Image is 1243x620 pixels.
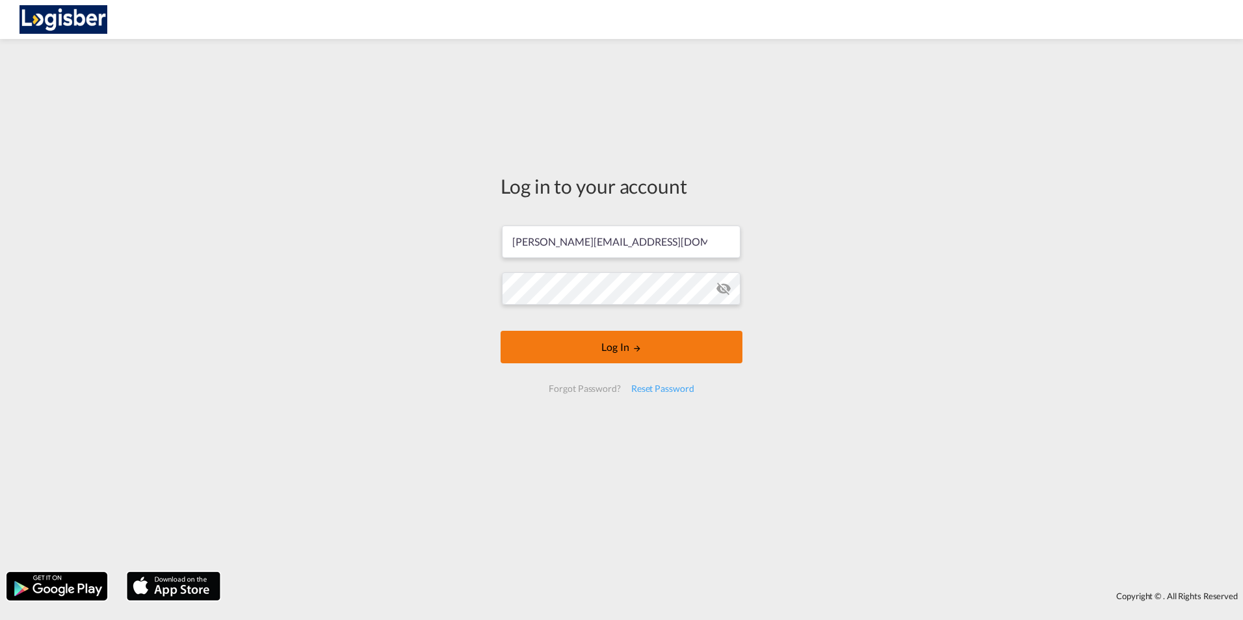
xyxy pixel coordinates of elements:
[626,377,700,400] div: Reset Password
[716,281,731,296] md-icon: icon-eye-off
[125,571,222,602] img: apple.png
[543,377,625,400] div: Forgot Password?
[501,331,742,363] button: LOGIN
[501,172,742,200] div: Log in to your account
[227,585,1243,607] div: Copyright © . All Rights Reserved
[502,226,740,258] input: Enter email/phone number
[20,5,107,34] img: d7a75e507efd11eebffa5922d020a472.png
[5,571,109,602] img: google.png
